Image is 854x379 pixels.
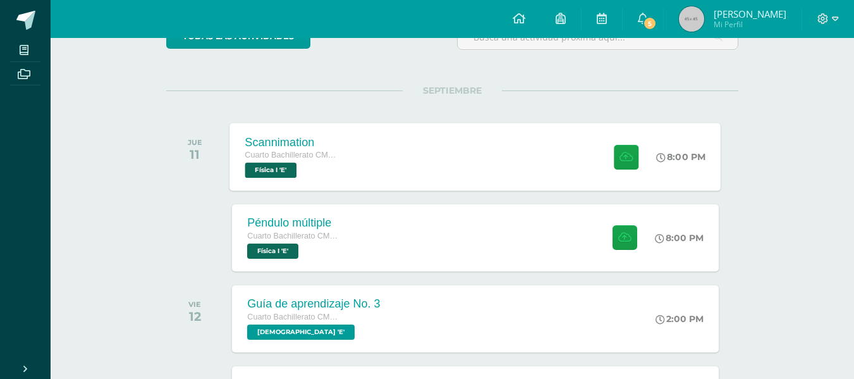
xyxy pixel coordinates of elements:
[245,135,341,149] div: Scannimation
[247,244,298,259] span: Física I 'E'
[714,8,786,20] span: [PERSON_NAME]
[188,300,201,309] div: VIE
[643,16,657,30] span: 5
[714,19,786,30] span: Mi Perfil
[679,6,704,32] img: 45x45
[188,147,202,162] div: 11
[247,297,380,311] div: Guía de aprendizaje No. 3
[245,151,341,159] span: Cuarto Bachillerato CMP Bachillerato en CCLL con Orientación en Computación
[247,216,342,230] div: Péndulo múltiple
[247,313,342,321] span: Cuarto Bachillerato CMP Bachillerato en CCLL con Orientación en Computación
[403,85,502,96] span: SEPTIEMBRE
[657,151,706,163] div: 8:00 PM
[247,325,355,340] span: Biblia 'E'
[188,309,201,324] div: 12
[188,138,202,147] div: JUE
[655,232,704,244] div: 8:00 PM
[656,313,704,325] div: 2:00 PM
[247,232,342,240] span: Cuarto Bachillerato CMP Bachillerato en CCLL con Orientación en Computación
[245,163,297,178] span: Física I 'E'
